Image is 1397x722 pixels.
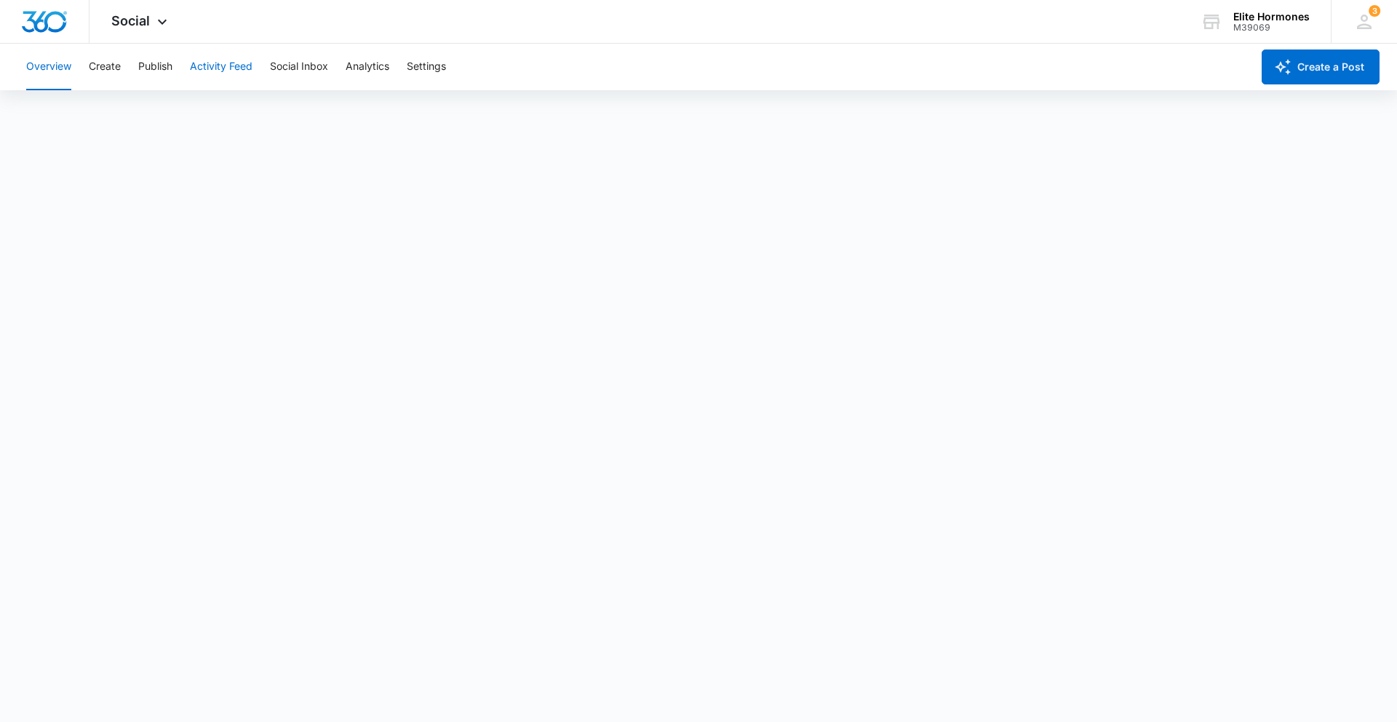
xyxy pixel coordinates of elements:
button: Create a Post [1262,49,1380,84]
button: Create [89,44,121,90]
button: Publish [138,44,172,90]
span: 3 [1369,5,1380,17]
div: account name [1233,11,1310,23]
button: Settings [407,44,446,90]
span: Social [111,13,150,28]
div: account id [1233,23,1310,33]
button: Activity Feed [190,44,252,90]
button: Analytics [346,44,389,90]
button: Overview [26,44,71,90]
button: Social Inbox [270,44,328,90]
div: notifications count [1369,5,1380,17]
